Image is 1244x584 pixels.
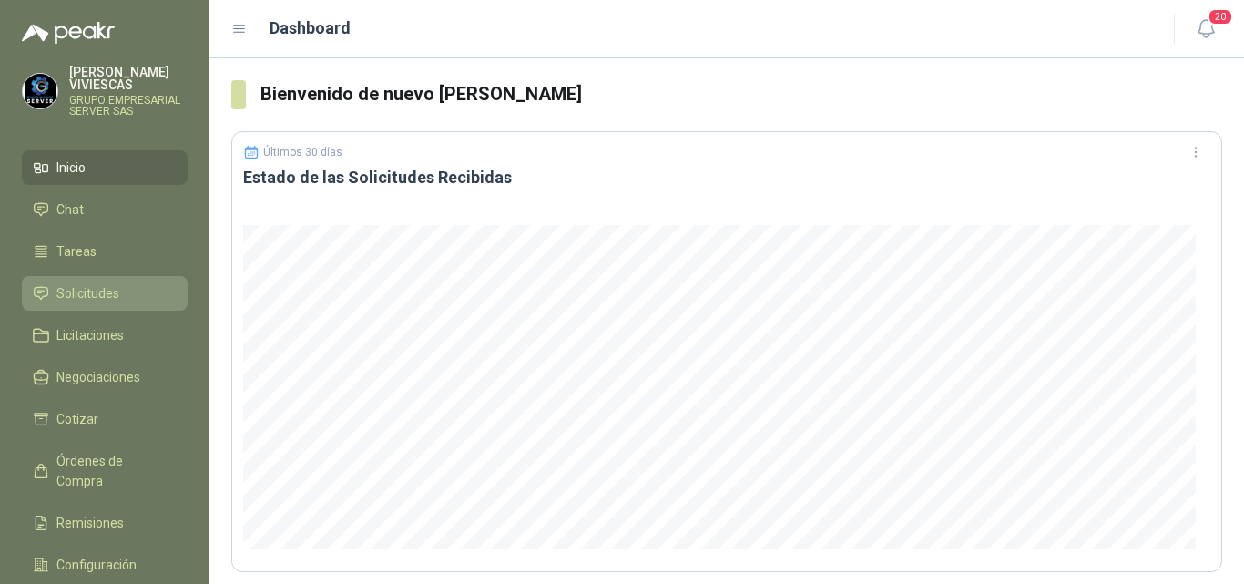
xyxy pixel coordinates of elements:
button: 20 [1189,13,1222,46]
h1: Dashboard [270,15,351,41]
span: Remisiones [56,513,124,533]
span: Configuración [56,555,137,575]
a: Negociaciones [22,360,188,394]
span: Inicio [56,158,86,178]
a: Solicitudes [22,276,188,311]
a: Licitaciones [22,318,188,353]
span: Licitaciones [56,325,124,345]
a: Configuración [22,548,188,582]
p: [PERSON_NAME] VIVIESCAS [69,66,188,91]
h3: Estado de las Solicitudes Recibidas [243,167,1210,189]
a: Tareas [22,234,188,269]
span: Chat [56,200,84,220]
span: Cotizar [56,409,98,429]
a: Órdenes de Compra [22,444,188,498]
img: Logo peakr [22,22,115,44]
a: Chat [22,192,188,227]
a: Inicio [22,150,188,185]
span: Tareas [56,241,97,261]
h3: Bienvenido de nuevo [PERSON_NAME] [260,80,1222,108]
p: GRUPO EMPRESARIAL SERVER SAS [69,95,188,117]
span: 20 [1208,8,1233,26]
span: Solicitudes [56,283,119,303]
a: Remisiones [22,506,188,540]
p: Últimos 30 días [263,146,342,159]
img: Company Logo [23,74,57,108]
span: Negociaciones [56,367,140,387]
span: Órdenes de Compra [56,451,170,491]
a: Cotizar [22,402,188,436]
